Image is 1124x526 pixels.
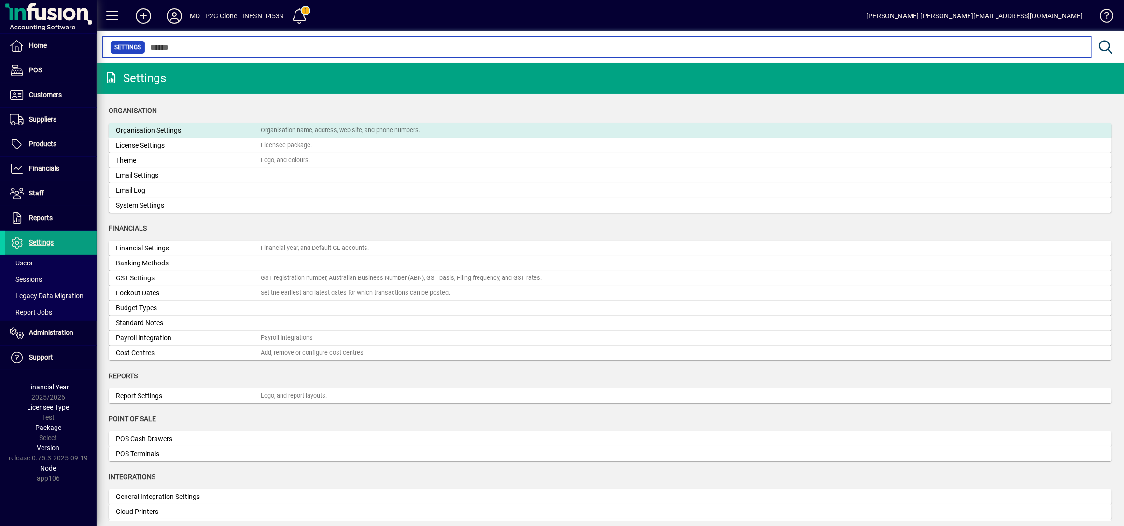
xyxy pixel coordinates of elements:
[5,346,97,370] a: Support
[261,274,542,283] div: GST registration number, Australian Business Number (ABN), GST basis, Filing frequency, and GST r...
[116,507,261,517] div: Cloud Printers
[29,189,44,197] span: Staff
[109,107,157,114] span: Organisation
[5,58,97,83] a: POS
[29,165,59,172] span: Financials
[109,504,1112,519] a: Cloud Printers
[261,126,420,135] div: Organisation name, address, web site, and phone numbers.
[261,289,450,298] div: Set the earliest and latest dates for which transactions can be posted.
[116,243,261,253] div: Financial Settings
[261,333,313,343] div: Payroll Integrations
[10,308,52,316] span: Report Jobs
[116,449,261,459] div: POS Terminals
[5,34,97,58] a: Home
[109,138,1112,153] a: License SettingsLicensee package.
[5,157,97,181] a: Financials
[116,492,261,502] div: General Integration Settings
[116,258,261,268] div: Banking Methods
[1093,2,1112,33] a: Knowledge Base
[109,224,147,232] span: Financials
[116,318,261,328] div: Standard Notes
[37,444,60,452] span: Version
[5,288,97,304] a: Legacy Data Migration
[116,273,261,283] div: GST Settings
[104,70,166,86] div: Settings
[261,244,369,253] div: Financial year, and Default GL accounts.
[261,391,327,401] div: Logo, and report layouts.
[109,388,1112,403] a: Report SettingsLogo, and report layouts.
[29,140,56,148] span: Products
[5,83,97,107] a: Customers
[35,424,61,431] span: Package
[29,42,47,49] span: Home
[109,489,1112,504] a: General Integration Settings
[116,333,261,343] div: Payroll Integration
[109,241,1112,256] a: Financial SettingsFinancial year, and Default GL accounts.
[109,415,156,423] span: Point of Sale
[159,7,190,25] button: Profile
[5,255,97,271] a: Users
[109,198,1112,213] a: System Settings
[5,321,97,345] a: Administration
[109,123,1112,138] a: Organisation SettingsOrganisation name, address, web site, and phone numbers.
[10,292,84,300] span: Legacy Data Migration
[29,66,42,74] span: POS
[5,304,97,320] a: Report Jobs
[29,238,54,246] span: Settings
[261,141,312,150] div: Licensee package.
[116,155,261,166] div: Theme
[116,288,261,298] div: Lockout Dates
[109,271,1112,286] a: GST SettingsGST registration number, Australian Business Number (ABN), GST basis, Filing frequenc...
[5,206,97,230] a: Reports
[116,348,261,358] div: Cost Centres
[116,200,261,210] div: System Settings
[116,140,261,151] div: License Settings
[41,464,56,472] span: Node
[109,286,1112,301] a: Lockout DatesSet the earliest and latest dates for which transactions can be posted.
[29,329,73,336] span: Administration
[866,8,1083,24] div: [PERSON_NAME] [PERSON_NAME][EMAIL_ADDRESS][DOMAIN_NAME]
[5,132,97,156] a: Products
[29,115,56,123] span: Suppliers
[109,331,1112,346] a: Payroll IntegrationPayroll Integrations
[109,183,1112,198] a: Email Log
[109,153,1112,168] a: ThemeLogo, and colours.
[116,303,261,313] div: Budget Types
[109,256,1112,271] a: Banking Methods
[28,383,70,391] span: Financial Year
[109,446,1112,461] a: POS Terminals
[109,301,1112,316] a: Budget Types
[109,372,138,380] span: Reports
[28,403,70,411] span: Licensee Type
[109,431,1112,446] a: POS Cash Drawers
[5,108,97,132] a: Suppliers
[190,8,284,24] div: MD - P2G Clone - INFSN-14539
[10,276,42,283] span: Sessions
[116,391,261,401] div: Report Settings
[116,434,261,444] div: POS Cash Drawers
[5,181,97,206] a: Staff
[109,473,155,481] span: Integrations
[29,91,62,98] span: Customers
[114,42,141,52] span: Settings
[29,353,53,361] span: Support
[261,348,364,358] div: Add, remove or configure cost centres
[116,125,261,136] div: Organisation Settings
[5,271,97,288] a: Sessions
[109,346,1112,360] a: Cost CentresAdd, remove or configure cost centres
[128,7,159,25] button: Add
[109,316,1112,331] a: Standard Notes
[109,168,1112,183] a: Email Settings
[116,170,261,180] div: Email Settings
[29,214,53,221] span: Reports
[116,185,261,195] div: Email Log
[261,156,310,165] div: Logo, and colours.
[10,259,32,267] span: Users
